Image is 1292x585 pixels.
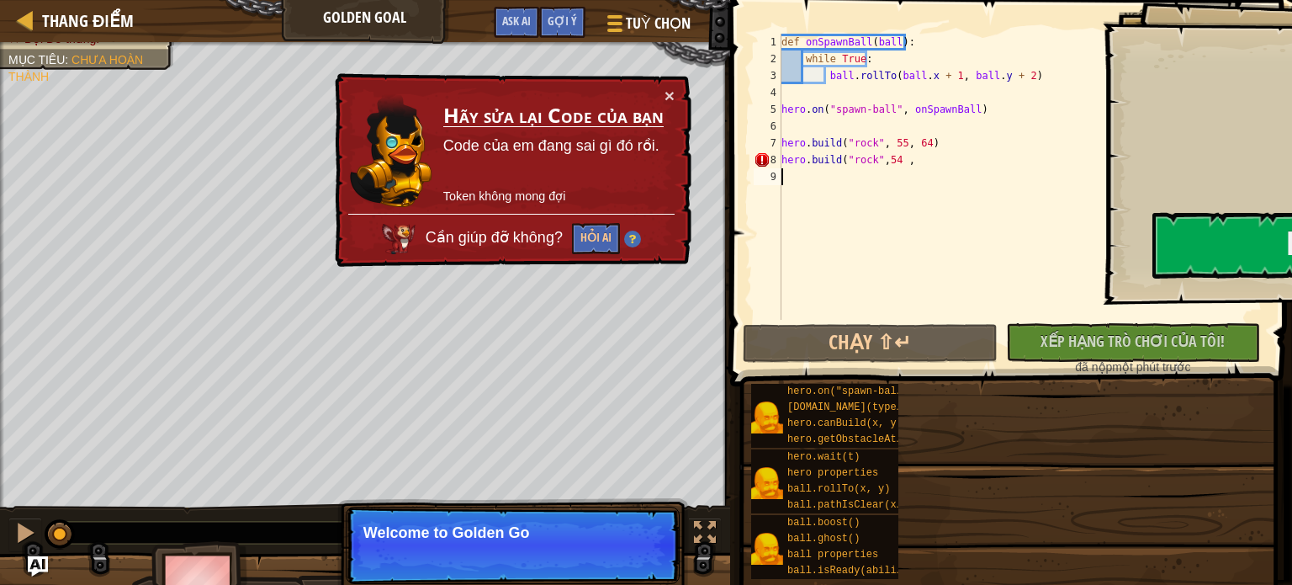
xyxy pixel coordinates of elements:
span: Xếp hạng trò chơi của tôi! [1040,331,1225,352]
span: Chưa hoàn thành [8,53,143,83]
div: 6 [754,118,781,135]
span: Mục tiêu [8,53,65,66]
span: hero.canBuild(x, y) [787,417,903,429]
button: × [665,88,676,106]
div: một phút trước [1014,359,1252,375]
span: hero.on("spawn-ball", f) [787,386,933,397]
button: Ask AI [494,7,539,38]
span: ball.pathIsClear(x, y) [787,499,920,511]
span: Ask AI [502,13,531,29]
div: 8 [754,152,781,168]
span: [DOMAIN_NAME](type, x, y) [787,402,939,413]
img: portrait.png [751,467,783,499]
div: 1 [754,34,781,51]
span: ball.boost() [787,517,860,529]
span: ball properties [787,549,878,561]
div: 3 [754,67,781,84]
a: Thang điểm [34,9,134,32]
div: 2 [754,51,781,67]
button: Tuỳ chọn [594,7,701,46]
span: Gợi ý [548,13,577,29]
h3: Hãy sửa lại Code của bạn [444,103,665,130]
div: 4 [754,84,781,101]
div: 9 [754,168,781,185]
span: : [65,53,71,66]
p: Welcome to Golden Go [363,524,662,541]
img: duck_ritic.png [348,89,434,207]
button: Bật tắt chế độ toàn màn hình [688,518,722,552]
span: ball.ghost() [787,533,860,545]
button: Chạy ⇧↵ [743,324,997,363]
p: Token không mong đợi [442,187,663,208]
span: Tuỳ chọn [626,13,691,35]
span: ball.rollTo(x, y) [787,483,890,495]
span: hero properties [787,467,878,479]
img: AI [380,221,415,253]
button: Ask AI [28,556,48,577]
img: Hint [622,232,639,249]
button: Xếp hạng trò chơi của tôi! [1006,323,1260,362]
button: Ctrl + P: Pause [8,518,42,552]
span: Thang điểm [42,9,134,32]
span: hero.wait(t) [787,451,860,463]
p: Code của em đang sai gì đó rồi. [443,135,664,160]
div: 7 [754,135,781,152]
img: portrait.png [751,402,783,433]
span: đã nộp [1075,360,1112,374]
span: ball.isReady(ability) [787,565,914,577]
img: portrait.png [751,533,783,565]
span: hero.getObstacleAt(x, y) [787,433,933,445]
div: 5 [754,101,781,118]
span: Cần giúp đỡ không? [424,228,565,247]
button: Hỏi AI [570,225,619,257]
